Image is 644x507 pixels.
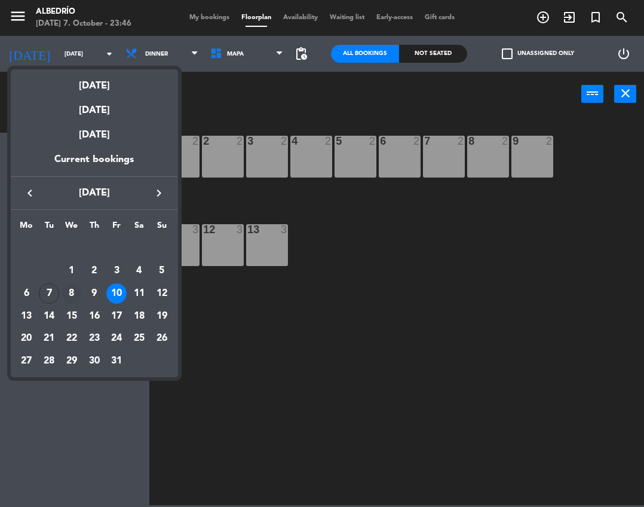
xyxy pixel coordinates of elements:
div: 5 [152,261,172,281]
td: October 7, 2025 [38,282,60,305]
td: October 6, 2025 [16,282,38,305]
div: 4 [129,261,149,281]
div: 26 [152,329,172,349]
td: October 4, 2025 [128,260,151,283]
div: 13 [16,306,36,326]
div: 21 [39,329,59,349]
div: Current bookings [11,152,178,176]
td: October 30, 2025 [83,350,106,372]
div: 11 [129,283,149,304]
td: October 27, 2025 [16,350,38,372]
td: October 29, 2025 [60,350,83,372]
div: 7 [39,283,59,304]
div: [DATE] [11,118,178,152]
div: 10 [106,283,127,304]
td: October 24, 2025 [105,328,128,350]
td: October 9, 2025 [83,282,106,305]
th: Saturday [128,219,151,237]
td: October 19, 2025 [151,305,173,328]
div: [DATE] [11,69,178,94]
div: 24 [106,329,127,349]
div: 3 [106,261,127,281]
td: October 14, 2025 [38,305,60,328]
td: October 28, 2025 [38,350,60,372]
div: 1 [62,261,82,281]
button: keyboard_arrow_left [19,185,41,201]
td: October 3, 2025 [105,260,128,283]
div: 27 [16,351,36,371]
button: keyboard_arrow_right [148,185,170,201]
div: 31 [106,351,127,371]
td: October 25, 2025 [128,328,151,350]
td: October 23, 2025 [83,328,106,350]
th: Friday [105,219,128,237]
td: October 26, 2025 [151,328,173,350]
div: 19 [152,306,172,326]
div: 9 [84,283,105,304]
th: Thursday [83,219,106,237]
div: 25 [129,329,149,349]
div: 12 [152,283,172,304]
div: 14 [39,306,59,326]
td: October 13, 2025 [16,305,38,328]
td: October 16, 2025 [83,305,106,328]
td: October 2, 2025 [83,260,106,283]
td: October 5, 2025 [151,260,173,283]
div: 22 [62,329,82,349]
div: 16 [84,306,105,326]
td: October 8, 2025 [60,282,83,305]
i: keyboard_arrow_left [23,186,37,200]
td: OCT [16,237,173,260]
td: October 11, 2025 [128,282,151,305]
td: October 20, 2025 [16,328,38,350]
div: 28 [39,351,59,371]
th: Wednesday [60,219,83,237]
span: [DATE] [41,185,148,201]
i: keyboard_arrow_right [152,186,166,200]
div: 6 [16,283,36,304]
td: October 17, 2025 [105,305,128,328]
td: October 18, 2025 [128,305,151,328]
div: 20 [16,329,36,349]
div: 17 [106,306,127,326]
div: [DATE] [11,94,178,118]
td: October 31, 2025 [105,350,128,372]
td: October 10, 2025 [105,282,128,305]
td: October 1, 2025 [60,260,83,283]
th: Monday [16,219,38,237]
td: October 15, 2025 [60,305,83,328]
div: 15 [62,306,82,326]
td: October 12, 2025 [151,282,173,305]
td: October 22, 2025 [60,328,83,350]
div: 2 [84,261,105,281]
div: 30 [84,351,105,371]
th: Sunday [151,219,173,237]
div: 8 [62,283,82,304]
td: October 21, 2025 [38,328,60,350]
th: Tuesday [38,219,60,237]
div: 23 [84,329,105,349]
div: 18 [129,306,149,326]
div: 29 [62,351,82,371]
